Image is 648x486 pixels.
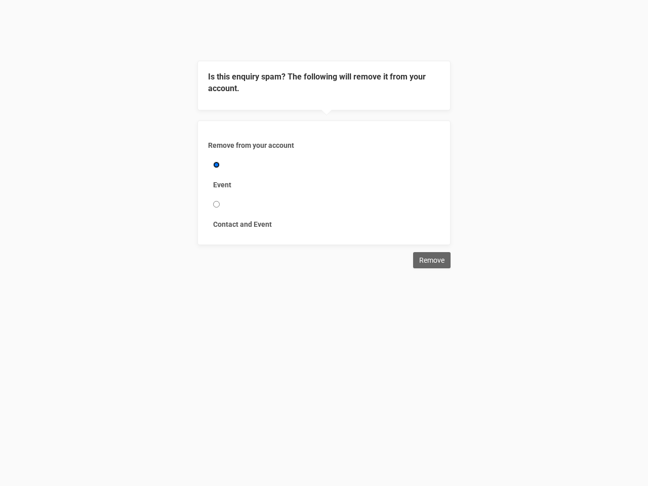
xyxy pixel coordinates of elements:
[208,140,440,150] label: Remove from your account
[213,219,435,229] label: Contact and Event
[413,252,451,268] input: Remove
[213,161,220,168] input: Event
[213,180,435,190] label: Event
[213,201,220,208] input: Contact and Event
[208,71,440,95] legend: Is this enquiry spam? The following will remove it from your account.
